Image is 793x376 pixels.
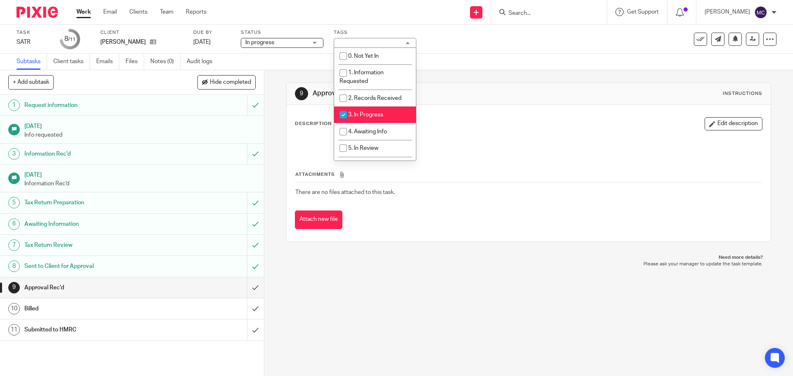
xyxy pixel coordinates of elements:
h1: Awaiting Information [24,218,167,230]
span: 1. Information Requested [340,70,384,84]
p: [PERSON_NAME] [100,38,146,46]
button: Attach new file [295,210,342,229]
button: + Add subtask [8,75,54,89]
span: In progress [245,40,274,45]
h1: Tax Return Review [24,239,167,251]
img: svg%3E [754,6,767,19]
a: Emails [96,54,119,70]
div: SATR [17,38,50,46]
h1: Information Rec'd [24,148,167,160]
label: Status [241,29,323,36]
h1: [DATE] [24,120,256,130]
p: Please ask your manager to update the task template. [294,261,762,267]
a: Work [76,8,91,16]
p: Description [295,121,332,127]
a: Reports [186,8,207,16]
a: Audit logs [187,54,218,70]
a: Clients [129,8,147,16]
div: 11 [8,324,20,336]
h1: Approval Rec'd [24,281,167,294]
div: 6 [8,218,20,230]
span: [DATE] [193,39,211,45]
label: Client [100,29,183,36]
h1: Billed [24,303,167,315]
label: Task [17,29,50,36]
h1: Tax Return Preparation [24,196,167,209]
div: 10 [8,303,20,315]
h1: [DATE] [24,169,256,179]
p: Information Rec'd [24,180,256,188]
a: Email [103,8,117,16]
button: Edit description [705,117,762,130]
span: 0. Not Yet In [348,53,379,59]
a: Subtasks [17,54,47,70]
label: Due by [193,29,230,36]
a: Notes (0) [150,54,180,70]
div: Instructions [723,90,762,97]
img: Pixie [17,7,58,18]
a: Files [126,54,144,70]
p: Need more details? [294,254,762,261]
small: /11 [68,37,76,42]
p: Info requested [24,131,256,139]
span: There are no files attached to this task. [295,189,395,195]
button: Hide completed [197,75,256,89]
div: 8 [64,34,76,44]
span: Hide completed [210,79,251,86]
a: Team [160,8,173,16]
span: Attachments [295,172,335,177]
h1: Request information [24,99,167,111]
a: Client tasks [53,54,90,70]
label: Tags [334,29,416,36]
span: 5. In Review [348,145,378,151]
h1: Submitted to HMRC [24,324,167,336]
h1: Sent to Client for Approval [24,260,167,272]
div: 3 [8,148,20,160]
div: 8 [8,260,20,272]
h1: Approval Rec'd [313,89,546,98]
div: 9 [295,87,308,100]
span: 4. Awaiting Info [348,129,387,135]
span: 2. Records Received [348,95,401,101]
div: 1 [8,99,20,111]
span: 3. In Progress [348,112,383,118]
div: 7 [8,239,20,251]
div: 9 [8,282,20,293]
div: 5 [8,197,20,208]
